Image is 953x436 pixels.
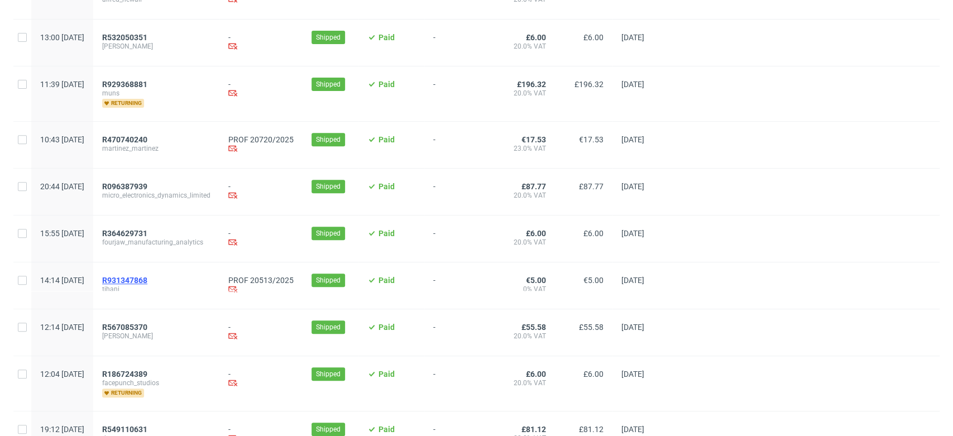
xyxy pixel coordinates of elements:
[621,80,644,89] span: [DATE]
[526,33,546,42] span: £6.00
[526,229,546,238] span: £6.00
[102,370,150,378] a: R186724389
[621,370,644,378] span: [DATE]
[102,276,147,285] span: R931347868
[316,275,341,285] span: Shipped
[102,135,150,144] a: R470740240
[316,228,341,238] span: Shipped
[506,144,546,153] span: 23.0% VAT
[506,191,546,200] span: 20.0% VAT
[40,229,84,238] span: 15:55 [DATE]
[102,323,150,332] a: R567085370
[379,276,395,285] span: Paid
[102,285,210,294] span: tihani
[102,99,144,108] span: returning
[379,33,395,42] span: Paid
[40,370,84,378] span: 12:04 [DATE]
[228,323,294,342] div: -
[316,79,341,89] span: Shipped
[102,89,210,98] span: muns
[621,182,644,191] span: [DATE]
[521,135,546,144] span: €17.53
[433,276,488,295] span: -
[379,80,395,89] span: Paid
[40,33,84,42] span: 13:00 [DATE]
[316,135,341,145] span: Shipped
[40,135,84,144] span: 10:43 [DATE]
[102,182,147,191] span: R096387939
[506,42,546,51] span: 20.0% VAT
[506,89,546,98] span: 20.0% VAT
[102,332,210,341] span: [PERSON_NAME]
[102,191,210,200] span: micro_electronics_dynamics_limited
[228,135,294,144] a: PROF 20720/2025
[40,425,84,434] span: 19:12 [DATE]
[579,425,604,434] span: £81.12
[574,80,604,89] span: £196.32
[40,276,84,285] span: 14:14 [DATE]
[433,80,488,108] span: -
[316,322,341,332] span: Shipped
[506,378,546,387] span: 20.0% VAT
[433,229,488,248] span: -
[621,229,644,238] span: [DATE]
[579,182,604,191] span: £87.77
[583,229,604,238] span: £6.00
[102,323,147,332] span: R567085370
[316,32,341,42] span: Shipped
[102,276,150,285] a: R931347868
[40,323,84,332] span: 12:14 [DATE]
[102,33,150,42] a: R532050351
[621,323,644,332] span: [DATE]
[433,135,488,155] span: -
[102,144,210,153] span: martinez_martinez
[526,370,546,378] span: £6.00
[228,33,294,52] div: -
[228,80,294,99] div: -
[228,182,294,202] div: -
[102,425,147,434] span: R549110631
[433,182,488,202] span: -
[583,276,604,285] span: €5.00
[579,323,604,332] span: £55.58
[526,276,546,285] span: €5.00
[102,42,210,51] span: [PERSON_NAME]
[506,285,546,294] span: 0% VAT
[379,425,395,434] span: Paid
[102,80,150,89] a: R929368881
[102,389,144,397] span: returning
[102,33,147,42] span: R532050351
[102,229,150,238] a: R364629731
[316,424,341,434] span: Shipped
[433,33,488,52] span: -
[102,370,147,378] span: R186724389
[316,181,341,191] span: Shipped
[102,425,150,434] a: R549110631
[102,135,147,144] span: R470740240
[621,425,644,434] span: [DATE]
[102,80,147,89] span: R929368881
[379,323,395,332] span: Paid
[379,135,395,144] span: Paid
[506,238,546,247] span: 20.0% VAT
[40,182,84,191] span: 20:44 [DATE]
[621,33,644,42] span: [DATE]
[379,229,395,238] span: Paid
[102,238,210,247] span: fourjaw_manufacturing_analytics
[228,229,294,248] div: -
[316,369,341,379] span: Shipped
[517,80,546,89] span: £196.32
[621,276,644,285] span: [DATE]
[579,135,604,144] span: €17.53
[521,425,546,434] span: £81.12
[506,332,546,341] span: 20.0% VAT
[433,370,488,397] span: -
[40,80,84,89] span: 11:39 [DATE]
[521,323,546,332] span: £55.58
[521,182,546,191] span: £87.77
[583,370,604,378] span: £6.00
[583,33,604,42] span: £6.00
[228,276,294,285] a: PROF 20513/2025
[102,229,147,238] span: R364629731
[621,135,644,144] span: [DATE]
